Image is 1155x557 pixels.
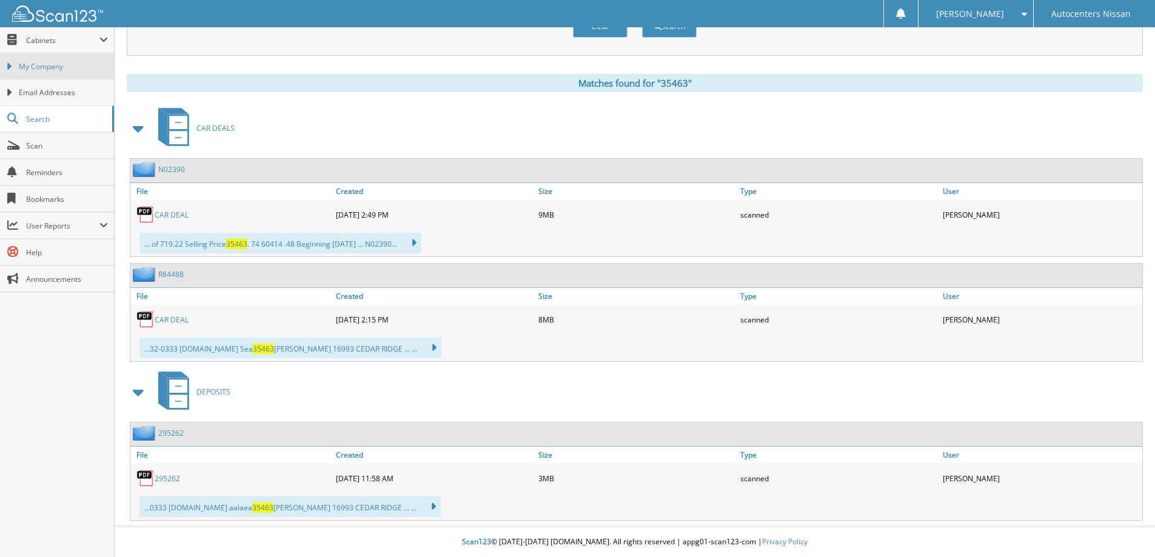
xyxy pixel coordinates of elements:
a: Size [535,183,738,199]
span: CAR DEALS [196,123,235,133]
a: CAR DEAL [155,315,189,325]
img: PDF.png [136,469,155,487]
a: DEPOSITS [151,368,230,416]
div: [DATE] 11:58 AM [333,466,535,490]
a: User [940,183,1142,199]
span: [PERSON_NAME] [936,10,1004,18]
div: [DATE] 2:15 PM [333,307,535,332]
span: Bookmarks [26,194,108,204]
a: Type [737,288,940,304]
a: 295262 [158,428,184,438]
span: Email Addresses [19,87,108,98]
div: [DATE] 2:49 PM [333,202,535,227]
a: User [940,447,1142,463]
span: DEPOSITS [196,387,230,397]
div: [PERSON_NAME] [940,202,1142,227]
div: 8MB [535,307,738,332]
img: PDF.png [136,310,155,329]
span: Reminders [26,167,108,178]
span: 35463 [226,239,247,249]
div: 3MB [535,466,738,490]
img: PDF.png [136,205,155,224]
div: scanned [737,202,940,227]
span: Autocenters Nissan [1051,10,1131,18]
span: My Company [19,61,108,72]
div: ...32-0333 [DOMAIN_NAME] Sea [PERSON_NAME] 16993 CEDAR RIDGE ... ... [139,338,441,358]
a: File [130,447,333,463]
a: N02390 [158,164,185,175]
div: scanned [737,307,940,332]
a: CAR DEALS [151,104,235,152]
div: [PERSON_NAME] [940,307,1142,332]
a: Size [535,288,738,304]
a: CAR DEAL [155,210,189,220]
img: folder2.png [133,267,158,282]
a: R84488 [158,269,184,279]
span: 35463 [252,502,273,513]
a: Created [333,447,535,463]
iframe: Chat Widget [1094,499,1155,557]
div: [PERSON_NAME] [940,466,1142,490]
span: Announcements [26,274,108,284]
div: Matches found for "35463" [127,74,1143,92]
span: Search [26,114,106,124]
img: folder2.png [133,162,158,177]
span: 35463 [253,344,274,354]
a: File [130,288,333,304]
span: Cabinets [26,35,99,45]
a: File [130,183,333,199]
div: ... of 719.22 Selling Price . 74 60414 .48 Beginning [DATE] ... N02390... [139,233,421,253]
img: scan123-logo-white.svg [12,5,103,22]
a: User [940,288,1142,304]
a: Size [535,447,738,463]
span: User Reports [26,221,99,231]
span: Scan [26,141,108,151]
div: © [DATE]-[DATE] [DOMAIN_NAME]. All rights reserved | appg01-scan123-com | [115,527,1155,557]
a: Privacy Policy [762,536,808,547]
a: Created [333,288,535,304]
span: Scan123 [462,536,491,547]
span: Help [26,247,108,258]
a: Type [737,183,940,199]
img: folder2.png [133,425,158,441]
div: ...0333 [DOMAIN_NAME] aalaea [PERSON_NAME] 16993 CEDAR RIDGE ... ... [139,496,441,517]
div: 9MB [535,202,738,227]
a: Created [333,183,535,199]
a: 295262 [155,473,180,484]
div: scanned [737,466,940,490]
a: Type [737,447,940,463]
